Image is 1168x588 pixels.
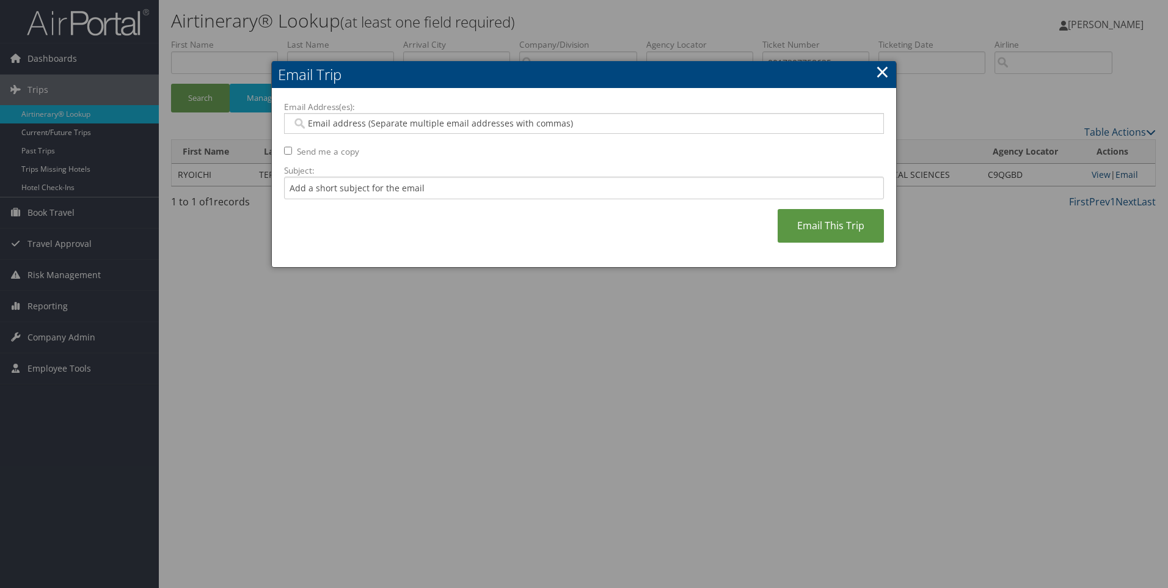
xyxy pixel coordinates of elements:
label: Send me a copy [297,145,359,158]
label: Email Address(es): [284,101,884,113]
a: × [875,59,889,84]
input: Add a short subject for the email [284,177,884,199]
input: Email address (Separate multiple email addresses with commas) [292,117,875,130]
h2: Email Trip [272,61,896,88]
label: Subject: [284,164,884,177]
a: Email This Trip [778,209,884,243]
